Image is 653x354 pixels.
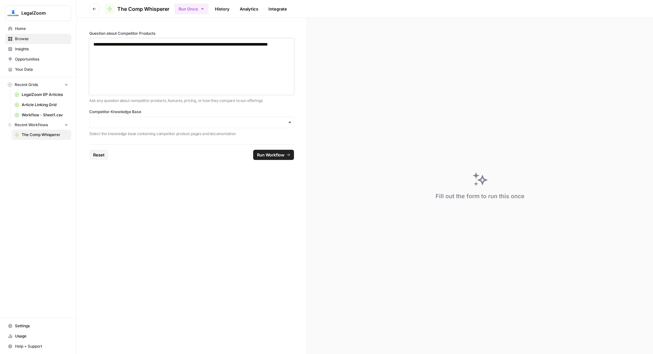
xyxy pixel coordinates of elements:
[5,44,71,54] a: Insights
[5,120,71,130] button: Recent Workflows
[5,54,71,64] a: Opportunities
[436,192,525,201] div: Fill out the form to run this once
[7,7,19,19] img: LegalZoom Logo
[5,34,71,44] a: Browse
[12,110,71,120] a: Workflow - Sheet1.csv
[15,56,68,62] span: Opportunities
[5,80,71,90] button: Recent Grids
[236,4,262,14] a: Analytics
[12,100,71,110] a: Article Linking Grid
[15,36,68,42] span: Browse
[15,82,38,88] span: Recent Grids
[22,102,68,108] span: Article Linking Grid
[89,109,294,115] label: Competitor Knowledge Base
[257,152,284,158] span: Run Workflow
[211,4,233,14] a: History
[5,64,71,75] a: Your Data
[89,98,294,104] p: Ask any question about competitor products, features, pricing, or how they compare to our offerings
[105,4,169,14] a: The Comp Whisperer
[89,131,294,137] p: Select the knowledge base containing competitor product pages and documentation
[5,321,71,331] a: Settings
[93,152,105,158] span: Reset
[12,130,71,140] a: The Comp Whisperer
[12,90,71,100] a: LegalZoom EP Articles
[22,92,68,98] span: LegalZoom EP Articles
[22,112,68,118] span: Workflow - Sheet1.csv
[174,4,209,14] button: Run Once
[5,341,71,351] button: Help + Support
[15,26,68,32] span: Home
[89,150,108,160] button: Reset
[5,5,71,21] button: Workspace: LegalZoom
[15,343,68,349] span: Help + Support
[15,323,68,329] span: Settings
[15,122,48,128] span: Recent Workflows
[22,132,68,138] span: The Comp Whisperer
[15,333,68,339] span: Usage
[21,10,60,16] span: LegalZoom
[15,46,68,52] span: Insights
[5,331,71,341] a: Usage
[265,4,291,14] a: Integrate
[5,24,71,34] a: Home
[15,67,68,72] span: Your Data
[89,31,294,36] label: Question about Competitor Products
[253,150,294,160] button: Run Workflow
[117,5,169,13] span: The Comp Whisperer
